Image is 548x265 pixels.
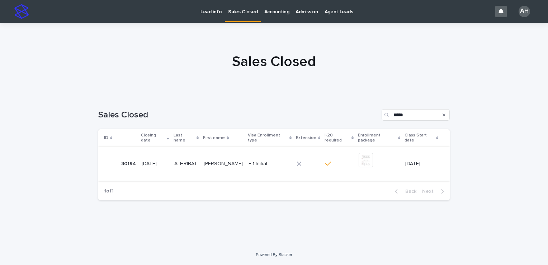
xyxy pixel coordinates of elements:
[98,110,379,120] h1: Sales Closed
[14,4,29,19] img: stacker-logo-s-only.png
[174,159,199,167] p: ALHRIBAT
[382,109,450,121] input: Search
[98,147,450,181] tr: 3019430194 [DATE]ALHRIBATALHRIBAT [PERSON_NAME][PERSON_NAME] F-1 Initial[DATE]
[422,189,438,194] span: Next
[249,161,288,167] p: F-1 Initial
[121,159,137,167] p: 30194
[401,189,416,194] span: Back
[256,252,292,257] a: Powered By Stacker
[519,6,530,17] div: AH
[358,131,396,145] p: Enrollment package
[405,161,438,167] p: [DATE]
[203,134,225,142] p: First name
[141,131,165,145] p: Closing date
[325,131,350,145] p: I-20 required
[98,53,450,70] h1: Sales Closed
[174,131,195,145] p: Last name
[98,182,119,200] p: 1 of 1
[104,134,108,142] p: ID
[389,188,419,195] button: Back
[204,159,244,167] p: [PERSON_NAME]
[248,131,287,145] p: Visa Enrollment type
[296,134,316,142] p: Extension
[405,131,434,145] p: Class Start date
[142,161,169,167] p: [DATE]
[419,188,450,195] button: Next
